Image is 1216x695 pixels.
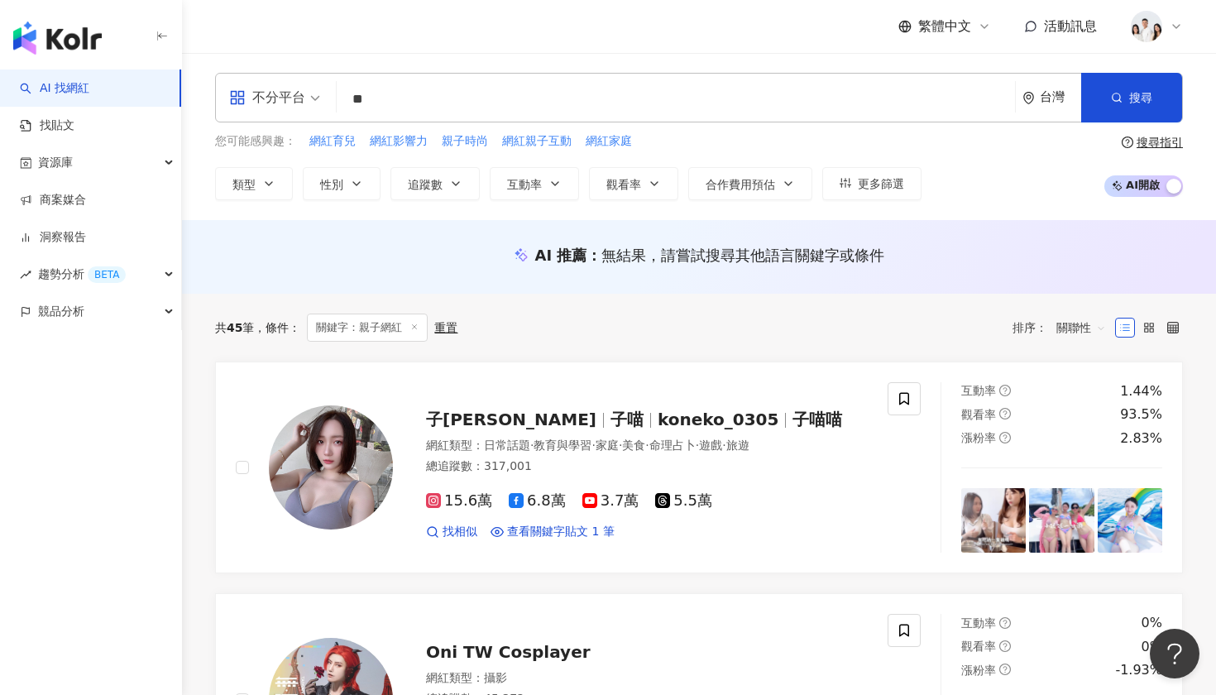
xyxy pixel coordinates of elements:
[858,177,904,190] span: 更多篩選
[961,408,996,421] span: 觀看率
[215,321,254,334] div: 共 筆
[649,439,696,452] span: 命理占卜
[999,664,1011,675] span: question-circle
[20,269,31,280] span: rise
[507,178,542,191] span: 互動率
[20,80,89,97] a: searchAI 找網紅
[434,321,457,334] div: 重置
[1081,73,1182,122] button: 搜尋
[961,384,996,397] span: 互動率
[215,362,1183,574] a: KOL Avatar子[PERSON_NAME]子喵koneko_0305子喵喵網紅類型：日常話題·教育與學習·家庭·美食·命理占卜·遊戲·旅遊總追蹤數：317,00115.6萬6.8萬3.7萬...
[645,439,649,452] span: ·
[1044,18,1097,34] span: 活動訊息
[582,492,639,510] span: 3.7萬
[688,167,812,200] button: 合作費用預估
[426,410,596,429] span: 子[PERSON_NAME]
[596,439,619,452] span: 家庭
[722,439,725,452] span: ·
[999,640,1011,652] span: question-circle
[961,664,996,677] span: 漲粉率
[38,144,73,181] span: 資源庫
[961,640,996,653] span: 觀看率
[484,439,530,452] span: 日常話題
[999,617,1011,629] span: question-circle
[426,642,591,662] span: Oni TW Cosplayer
[309,132,357,151] button: 網紅育兒
[307,314,428,342] span: 關鍵字：親子網紅
[1122,137,1133,148] span: question-circle
[1013,314,1115,341] div: 排序：
[426,670,868,687] div: 網紅類型 ：
[507,524,615,540] span: 查看關鍵字貼文 1 筆
[699,439,722,452] span: 遊戲
[999,432,1011,443] span: question-circle
[20,192,86,208] a: 商案媒合
[1029,488,1094,553] img: post-image
[38,256,126,293] span: 趨勢分析
[309,133,356,150] span: 網紅育兒
[441,132,489,151] button: 親子時尚
[369,132,428,151] button: 網紅影響力
[426,524,477,540] a: 找相似
[509,492,566,510] span: 6.8萬
[1056,314,1106,341] span: 關聯性
[961,431,996,444] span: 漲粉率
[20,117,74,134] a: 找貼文
[585,132,633,151] button: 網紅家庭
[1115,661,1162,679] div: -1.93%
[490,167,579,200] button: 互動率
[229,84,305,111] div: 不分平台
[491,524,615,540] a: 查看關鍵字貼文 1 筆
[1137,136,1183,149] div: 搜尋指引
[619,439,622,452] span: ·
[586,133,632,150] span: 網紅家庭
[215,133,296,150] span: 您可能感興趣：
[726,439,749,452] span: 旅遊
[696,439,699,452] span: ·
[961,616,996,630] span: 互動率
[20,229,86,246] a: 洞察報告
[601,247,884,264] span: 無結果，請嘗試搜尋其他語言關鍵字或條件
[227,321,242,334] span: 45
[484,671,507,684] span: 攝影
[1120,405,1162,424] div: 93.5%
[215,167,293,200] button: 類型
[13,22,102,55] img: logo
[658,410,778,429] span: koneko_0305
[1129,91,1152,104] span: 搜尋
[535,245,885,266] div: AI 推薦 ：
[792,410,842,429] span: 子喵喵
[999,408,1011,419] span: question-circle
[88,266,126,283] div: BETA
[232,178,256,191] span: 類型
[1120,429,1162,448] div: 2.83%
[591,439,595,452] span: ·
[502,133,572,150] span: 網紅親子互動
[229,89,246,106] span: appstore
[1131,11,1162,42] img: 20231221_NR_1399_Small.jpg
[1142,614,1162,632] div: 0%
[1150,629,1199,678] iframe: Help Scout Beacon - Open
[822,167,922,200] button: 更多篩選
[1022,92,1035,104] span: environment
[390,167,480,200] button: 追蹤數
[622,439,645,452] span: 美食
[1120,382,1162,400] div: 1.44%
[501,132,572,151] button: 網紅親子互動
[606,178,641,191] span: 觀看率
[269,405,393,530] img: KOL Avatar
[370,133,428,150] span: 網紅影響力
[530,439,534,452] span: ·
[443,524,477,540] span: 找相似
[534,439,591,452] span: 教育與學習
[426,438,868,454] div: 網紅類型 ：
[999,385,1011,396] span: question-circle
[320,178,343,191] span: 性別
[610,410,644,429] span: 子喵
[254,321,300,334] span: 條件 ：
[426,492,492,510] span: 15.6萬
[408,178,443,191] span: 追蹤數
[655,492,712,510] span: 5.5萬
[426,458,868,475] div: 總追蹤數 ： 317,001
[1040,90,1081,104] div: 台灣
